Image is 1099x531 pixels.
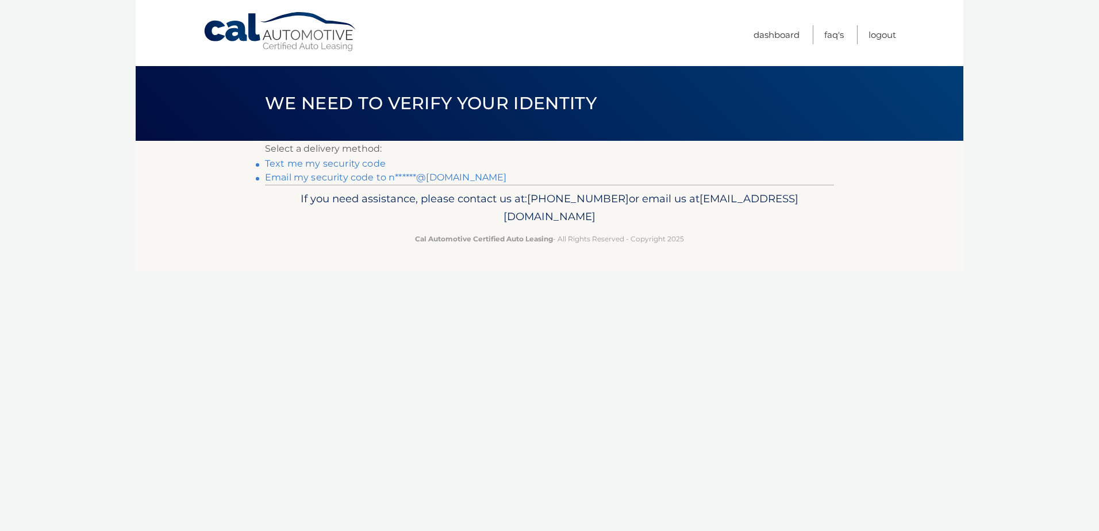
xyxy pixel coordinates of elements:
a: FAQ's [824,25,844,44]
p: If you need assistance, please contact us at: or email us at [272,190,827,226]
strong: Cal Automotive Certified Auto Leasing [415,234,553,243]
p: Select a delivery method: [265,141,834,157]
span: We need to verify your identity [265,93,597,114]
span: [PHONE_NUMBER] [527,192,629,205]
a: Cal Automotive [203,11,358,52]
a: Logout [869,25,896,44]
a: Email my security code to n******@[DOMAIN_NAME] [265,172,507,183]
a: Dashboard [754,25,800,44]
a: Text me my security code [265,158,386,169]
p: - All Rights Reserved - Copyright 2025 [272,233,827,245]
